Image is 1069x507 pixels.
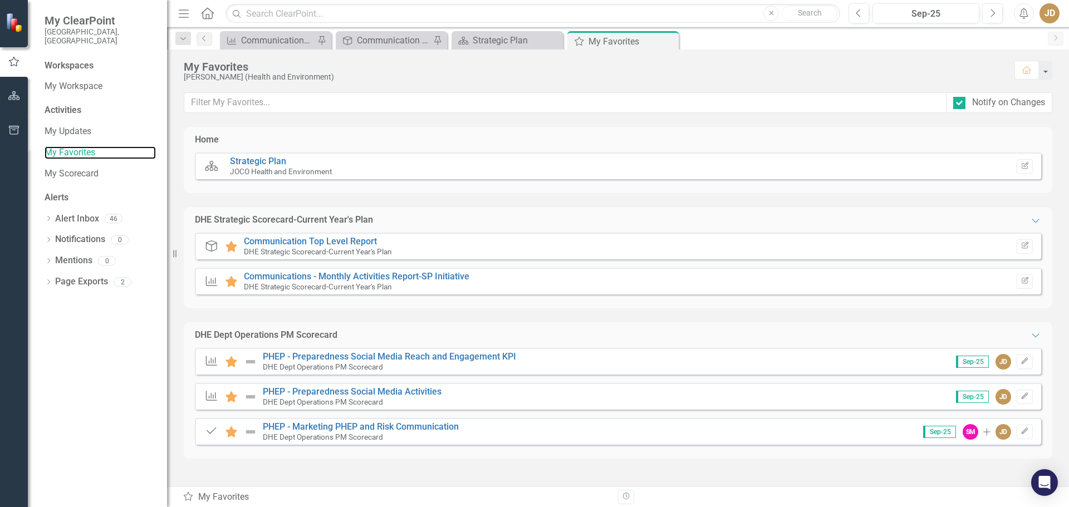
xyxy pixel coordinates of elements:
a: Mentions [55,254,92,267]
div: Alerts [45,191,156,204]
a: PHEP - Preparedness Social Media Reach and Engagement KPI [263,351,516,362]
img: Not Defined [244,425,257,439]
div: JD [996,389,1011,405]
div: My Favorites [183,491,610,504]
a: Communications - Monthly Activities Report-SP Initiative [223,33,315,47]
a: Communication Top Level Report [339,33,430,47]
div: My Favorites [589,35,676,48]
div: My Favorites [184,61,1003,73]
span: Sep-25 [956,391,989,403]
small: DHE Strategic Scorecard-Current Year's Plan [244,282,392,291]
a: Strategic Plan [454,33,560,47]
small: DHE Strategic Scorecard-Current Year's Plan [244,247,392,256]
div: Strategic Plan [473,33,560,47]
div: Communications - Monthly Activities Report-SP Initiative [241,33,315,47]
div: Sep-25 [876,7,975,21]
small: [GEOGRAPHIC_DATA], [GEOGRAPHIC_DATA] [45,27,156,46]
div: [PERSON_NAME] (Health and Environment) [184,73,1003,81]
input: Filter My Favorites... [184,92,947,113]
div: 2 [114,277,131,287]
button: Search [782,6,837,21]
div: DHE Dept Operations PM Scorecard [195,329,337,342]
div: SM [963,424,978,440]
a: My Updates [45,125,156,138]
div: JD [996,354,1011,370]
span: Search [798,8,822,17]
span: My ClearPoint [45,14,156,27]
a: PHEP - Marketing PHEP and Risk Communication [263,421,459,432]
a: Communication Top Level Report [244,236,377,247]
a: My Workspace [45,80,156,93]
small: JOCO Health and Environment [230,167,332,176]
a: PHEP - Preparedness Social Media Activities [263,386,442,397]
div: Open Intercom Messenger [1031,469,1058,496]
a: Strategic Plan [230,156,286,166]
span: Sep-25 [923,426,956,438]
button: Set Home Page [1017,159,1033,174]
div: JD [996,424,1011,440]
input: Search ClearPoint... [225,4,840,23]
div: 46 [105,214,122,224]
a: Notifications [55,233,105,246]
div: Communication Top Level Report [357,33,430,47]
small: DHE Dept Operations PM Scorecard [263,432,383,441]
small: DHE Dept Operations PM Scorecard [263,397,383,406]
img: ClearPoint Strategy [6,13,25,32]
div: 0 [111,235,129,244]
a: Communications - Monthly Activities Report-SP Initiative [244,271,469,282]
img: Not Defined [244,355,257,368]
img: Not Defined [244,390,257,403]
span: Sep-25 [956,356,989,368]
a: Alert Inbox [55,213,99,225]
a: Page Exports [55,275,108,288]
div: Activities [45,104,156,117]
a: My Scorecard [45,168,156,180]
div: Home [195,134,219,146]
div: 0 [98,256,116,265]
button: JD [1039,3,1060,23]
div: Notify on Changes [972,96,1045,109]
a: My Favorites [45,146,156,159]
div: DHE Strategic Scorecard-Current Year's Plan [195,214,373,227]
button: Sep-25 [872,3,979,23]
div: Workspaces [45,60,94,72]
small: DHE Dept Operations PM Scorecard [263,362,383,371]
